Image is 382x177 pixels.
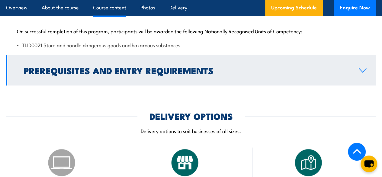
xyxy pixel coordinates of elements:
h2: DELIVERY OPTIONS [149,112,233,120]
button: chat-button [361,156,377,172]
h2: Prerequisites and Entry Requirements [24,66,349,74]
p: Delivery options to suit businesses of all sizes. [6,127,376,134]
a: Prerequisites and Entry Requirements [6,55,376,85]
li: TLID0021 Store and handle dangerous goods and hazardous substances [17,41,365,48]
p: On successful completion of this program, participants will be awarded the following Nationally R... [17,28,365,34]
